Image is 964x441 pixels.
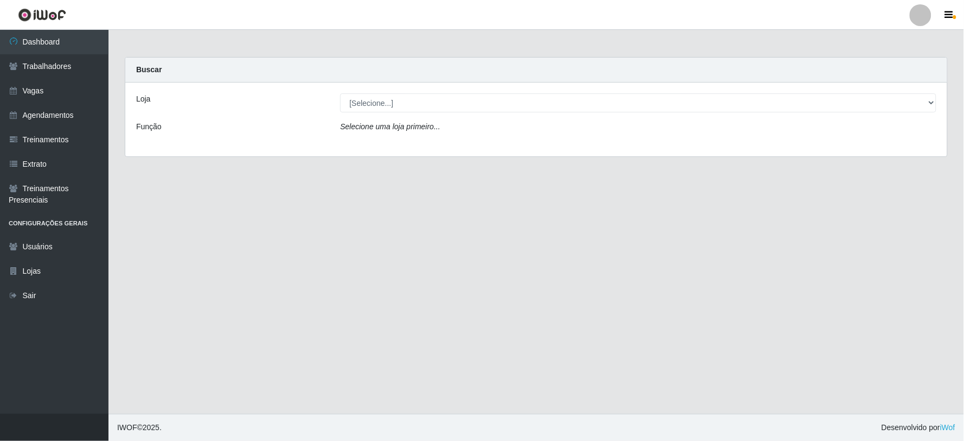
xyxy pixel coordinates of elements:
[18,8,66,22] img: CoreUI Logo
[882,422,955,433] span: Desenvolvido por
[136,65,162,74] strong: Buscar
[117,423,137,432] span: IWOF
[940,423,955,432] a: iWof
[136,121,162,133] label: Função
[136,93,150,105] label: Loja
[340,122,440,131] i: Selecione uma loja primeiro...
[117,422,162,433] span: © 2025 .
